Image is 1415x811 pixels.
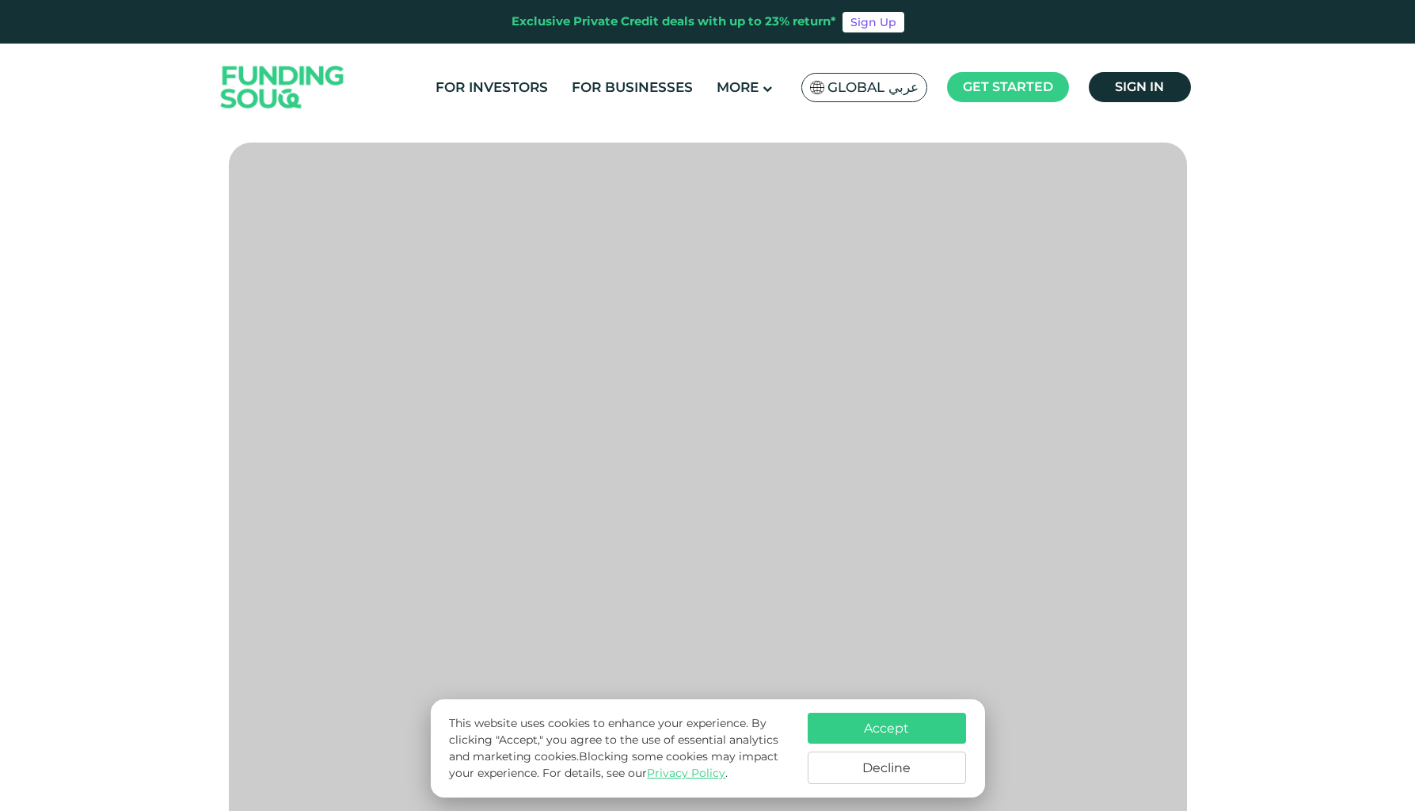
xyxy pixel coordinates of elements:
a: Sign Up [843,12,904,32]
span: Global عربي [827,78,919,97]
span: Blocking some cookies may impact your experience. [449,749,778,780]
p: This website uses cookies to enhance your experience. By clicking "Accept," you agree to the use ... [449,715,791,782]
span: For details, see our . [542,766,728,780]
span: Get started [963,79,1053,94]
a: For Businesses [568,74,697,101]
a: For Investors [432,74,552,101]
span: Sign in [1115,79,1164,94]
a: Privacy Policy [647,766,725,780]
span: More [717,79,759,95]
img: SA Flag [810,81,824,94]
img: Logo [205,48,360,128]
div: Exclusive Private Credit deals with up to 23% return* [512,13,836,31]
button: Decline [808,752,966,784]
a: Sign in [1089,72,1191,102]
button: Accept [808,713,966,744]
